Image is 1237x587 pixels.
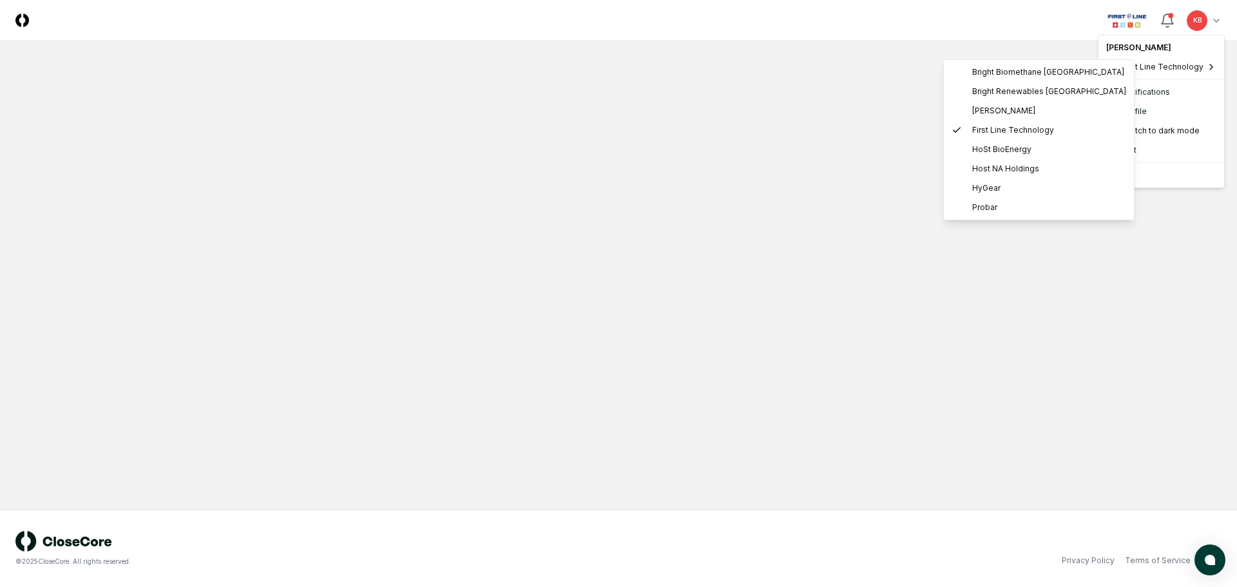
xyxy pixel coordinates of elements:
[1193,15,1202,25] span: KB
[1122,61,1203,73] span: First Line Technology
[15,557,618,566] div: © 2025 CloseCore. All rights reserved.
[1062,555,1115,566] a: Privacy Policy
[1101,102,1222,121] a: Profile
[1101,166,1222,185] div: Logout
[1101,140,1222,160] div: Support
[1125,555,1191,566] a: Terms of Service
[972,105,1035,117] span: [PERSON_NAME]
[972,86,1126,97] span: Bright Renewables [GEOGRAPHIC_DATA]
[1105,10,1149,31] img: First Line Technology logo
[15,14,29,27] img: Logo
[1101,38,1222,57] div: [PERSON_NAME]
[1101,121,1222,140] div: Switch to dark mode
[15,531,112,552] img: logo
[972,182,1001,194] span: HyGear
[972,163,1039,175] span: Host NA Holdings
[972,144,1031,155] span: HoSt BioEnergy
[1101,82,1222,102] a: Notifications
[972,124,1054,136] span: First Line Technology
[972,66,1124,78] span: Bright Biomethane [GEOGRAPHIC_DATA]
[1194,544,1225,575] button: atlas-launcher
[972,202,997,213] span: Probar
